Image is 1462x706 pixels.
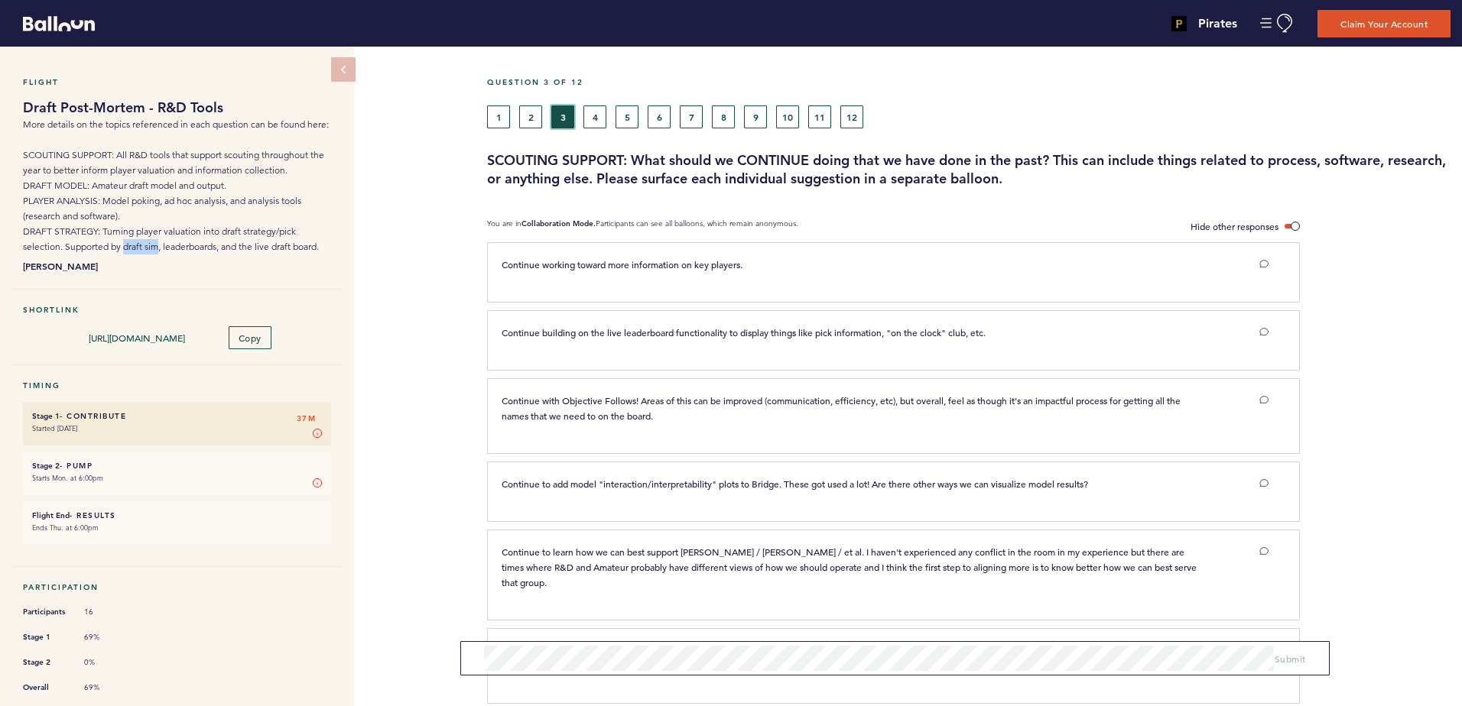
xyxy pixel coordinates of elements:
[808,105,831,128] button: 11
[32,411,322,421] h6: - Contribute
[521,219,596,228] b: Collaboration Mode.
[229,326,271,349] button: Copy
[23,582,331,592] h5: Participation
[712,105,735,128] button: 8
[502,258,742,270] span: Continue working toward more information on key players.
[502,326,986,338] span: Continue building on the live leaderboard functionality to display things like pick information, ...
[487,105,510,128] button: 1
[502,478,1088,490] span: Continue to add model "interaction/interpretability" plots to Bridge. These got used a lot! Are t...
[487,151,1451,188] h3: SCOUTING SUPPORT: What should we CONTINUE doing that we have done in the past? This can include t...
[23,680,69,695] span: Overall
[84,682,130,693] span: 69%
[1260,14,1295,33] button: Manage Account
[487,219,798,235] p: You are in Participants can see all balloons, which remain anonymous.
[648,105,671,128] button: 6
[502,394,1183,422] span: Continue with Objective Follows! Areas of this can be improved (communication, efficiency, etc), ...
[23,604,69,620] span: Participants
[616,105,638,128] button: 5
[23,77,331,87] h5: Flight
[32,473,103,483] time: Starts Mon. at 6:00pm
[502,546,1199,588] span: Continue to learn how we can best support [PERSON_NAME] / [PERSON_NAME] / et al. I haven't experi...
[84,632,130,643] span: 69%
[1275,653,1306,665] span: Submit
[1275,651,1306,666] button: Submit
[840,105,863,128] button: 12
[551,105,574,128] button: 3
[583,105,606,128] button: 4
[519,105,542,128] button: 2
[1317,10,1451,37] button: Claim Your Account
[680,105,703,128] button: 7
[487,77,1451,87] h5: Question 3 of 12
[23,305,331,315] h5: Shortlink
[32,510,70,520] small: Flight End
[23,258,331,274] b: [PERSON_NAME]
[23,99,331,117] h1: Draft Post-Mortem - R&D Tools
[32,523,99,533] time: Ends Thu. at 6:00pm
[23,655,69,670] span: Stage 2
[32,411,60,421] small: Stage 1
[297,411,317,426] span: 37M
[776,105,799,128] button: 10
[1191,220,1278,232] span: Hide other responses
[32,423,77,433] time: Started [DATE]
[32,461,322,471] h6: - Pump
[23,381,331,390] h5: Timing
[32,510,322,520] h6: - Results
[23,16,95,31] svg: Balloon
[23,630,69,645] span: Stage 1
[239,332,262,344] span: Copy
[23,118,329,252] span: More details on the topics referenced in each question can be found here: SCOUTING SUPPORT: All R...
[744,105,767,128] button: 9
[1198,15,1237,33] h4: Pirates
[84,657,130,668] span: 0%
[11,15,95,31] a: Balloon
[84,607,130,617] span: 16
[32,461,60,471] small: Stage 2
